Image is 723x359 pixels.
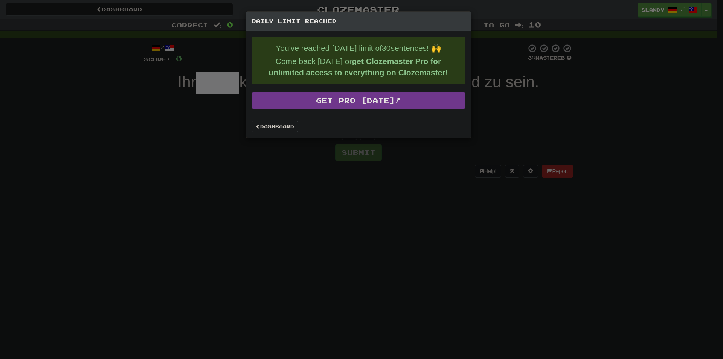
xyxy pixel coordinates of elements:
[252,92,465,109] a: Get Pro [DATE]!
[258,43,459,54] p: You've reached [DATE] limit of 30 sentences! 🙌
[252,121,298,132] a: Dashboard
[252,17,465,25] h5: Daily Limit Reached
[268,57,448,77] strong: get Clozemaster Pro for unlimited access to everything on Clozemaster!
[258,56,459,78] p: Come back [DATE] or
